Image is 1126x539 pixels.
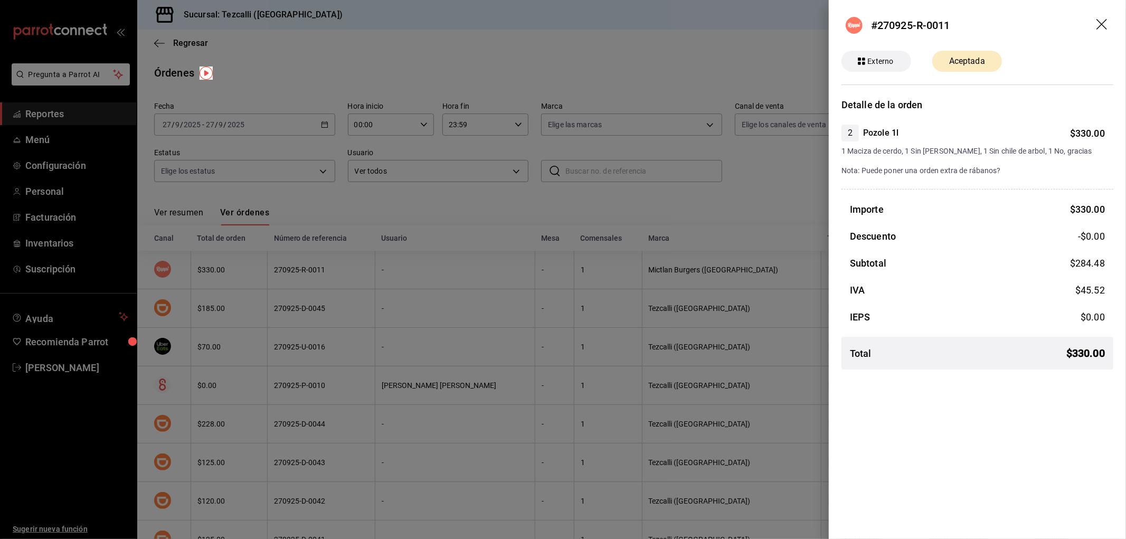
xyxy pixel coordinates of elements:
[841,98,1113,112] h3: Detalle de la orden
[841,146,1105,157] span: 1 Maciza de cerdo, 1 Sin [PERSON_NAME], 1 Sin chile de arbol, 1 No, gracias
[1081,311,1105,323] span: $ 0.00
[864,56,898,67] span: Externo
[850,346,872,361] h3: Total
[871,17,950,33] div: #270925-R-0011
[841,127,859,139] span: 2
[1070,128,1105,139] span: $ 330.00
[1070,204,1105,215] span: $ 330.00
[863,127,898,139] h4: Pozole 1l
[850,256,886,270] h3: Subtotal
[850,310,870,324] h3: IEPS
[841,166,1001,175] span: Nota: Puede poner una orden extra de rábanos?
[1096,19,1109,32] button: drag
[850,202,884,216] h3: Importe
[850,283,865,297] h3: IVA
[1075,285,1105,296] span: $ 45.52
[1078,229,1105,243] span: -$0.00
[1070,258,1105,269] span: $ 284.48
[200,67,213,80] img: Tooltip marker
[1066,345,1105,361] span: $ 330.00
[943,55,991,68] span: Aceptada
[850,229,896,243] h3: Descuento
